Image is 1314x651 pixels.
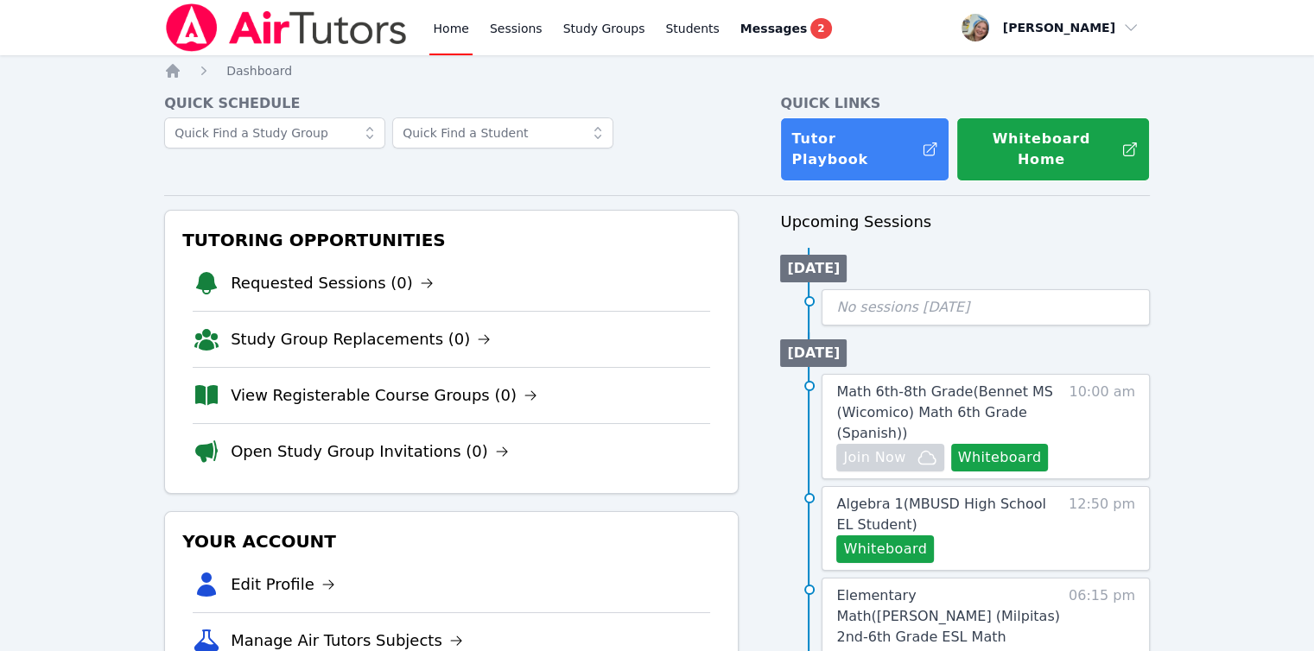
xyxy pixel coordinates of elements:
li: [DATE] [780,339,847,367]
input: Quick Find a Student [392,117,613,149]
h3: Upcoming Sessions [780,210,1150,234]
button: Whiteboard [951,444,1049,471]
a: Requested Sessions (0) [231,271,434,295]
button: Whiteboard Home [956,117,1150,181]
span: Dashboard [226,64,292,78]
span: Math 6th-8th Grade ( Bennet MS (Wicomico) Math 6th Grade (Spanish) ) [836,383,1052,441]
a: Math 6th-8th Grade(Bennet MS (Wicomico) Math 6th Grade (Spanish)) [836,382,1060,444]
span: 12:50 pm [1069,494,1135,563]
span: 2 [810,18,831,39]
span: Join Now [843,447,905,468]
span: 10:00 am [1069,382,1135,471]
a: Study Group Replacements (0) [231,327,491,351]
button: Join Now [836,444,943,471]
span: Messages [740,20,807,37]
button: Whiteboard [836,535,934,563]
nav: Breadcrumb [164,62,1150,79]
li: [DATE] [780,255,847,282]
a: Dashboard [226,62,292,79]
span: Algebra 1 ( MBUSD High School EL Student ) [836,496,1045,533]
a: Algebra 1(MBUSD High School EL Student) [836,494,1060,535]
a: Open Study Group Invitations (0) [231,439,509,464]
img: Air Tutors [164,3,409,52]
a: Tutor Playbook [780,117,949,181]
h3: Tutoring Opportunities [179,224,724,256]
h3: Your Account [179,526,724,557]
a: View Registerable Course Groups (0) [231,383,537,408]
h4: Quick Links [780,93,1150,114]
h4: Quick Schedule [164,93,739,114]
span: No sessions [DATE] [836,299,969,315]
a: Edit Profile [231,572,335,597]
input: Quick Find a Study Group [164,117,385,149]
